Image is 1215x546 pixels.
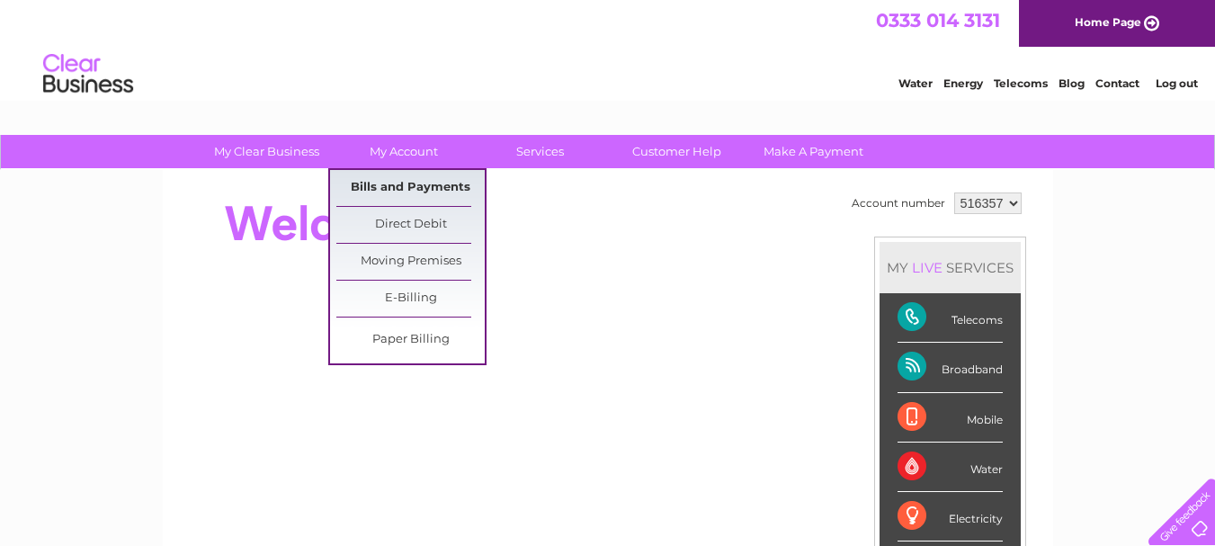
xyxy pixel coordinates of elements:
[898,393,1003,443] div: Mobile
[876,9,1000,31] a: 0333 014 3131
[994,76,1048,90] a: Telecoms
[336,170,485,206] a: Bills and Payments
[192,135,341,168] a: My Clear Business
[336,322,485,358] a: Paper Billing
[336,281,485,317] a: E-Billing
[329,135,478,168] a: My Account
[943,76,983,90] a: Energy
[847,188,950,219] td: Account number
[908,259,946,276] div: LIVE
[739,135,888,168] a: Make A Payment
[1156,76,1198,90] a: Log out
[898,343,1003,392] div: Broadband
[898,492,1003,542] div: Electricity
[1095,76,1139,90] a: Contact
[1059,76,1085,90] a: Blog
[183,10,1033,87] div: Clear Business is a trading name of Verastar Limited (registered in [GEOGRAPHIC_DATA] No. 3667643...
[603,135,751,168] a: Customer Help
[898,293,1003,343] div: Telecoms
[336,244,485,280] a: Moving Premises
[898,76,933,90] a: Water
[898,443,1003,492] div: Water
[880,242,1021,293] div: MY SERVICES
[336,207,485,243] a: Direct Debit
[42,47,134,102] img: logo.png
[466,135,614,168] a: Services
